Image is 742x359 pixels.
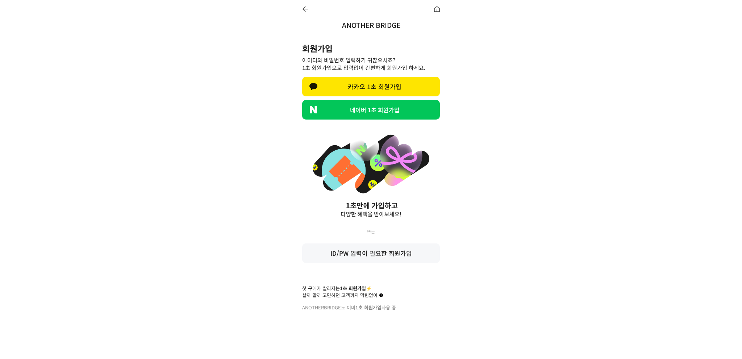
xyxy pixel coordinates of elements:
[302,42,440,54] h2: 회원가입
[302,56,440,71] p: 아이디와 비밀번호 입력하기 귀찮으시죠? 1초 회원가입으로 입력없이 간편하게 회원가입 하세요.
[355,304,382,311] b: 1초 회원가입
[302,100,440,120] a: 네이버 1초 회원가입
[342,20,400,30] a: ANOTHER BRIDGE
[302,292,383,299] div: 살까 말까 고민하던 고객까지 막힘없이
[302,243,440,263] p: ID/PW 입력이 필요한 회원가입
[340,285,366,292] b: 1초 회원가입
[302,128,440,220] img: banner
[302,304,440,311] div: anotherbridge도 이미 사용 중
[302,285,440,292] div: 첫 구매가 빨라지는 ⚡️
[302,77,440,96] a: 카카오 1초 회원가입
